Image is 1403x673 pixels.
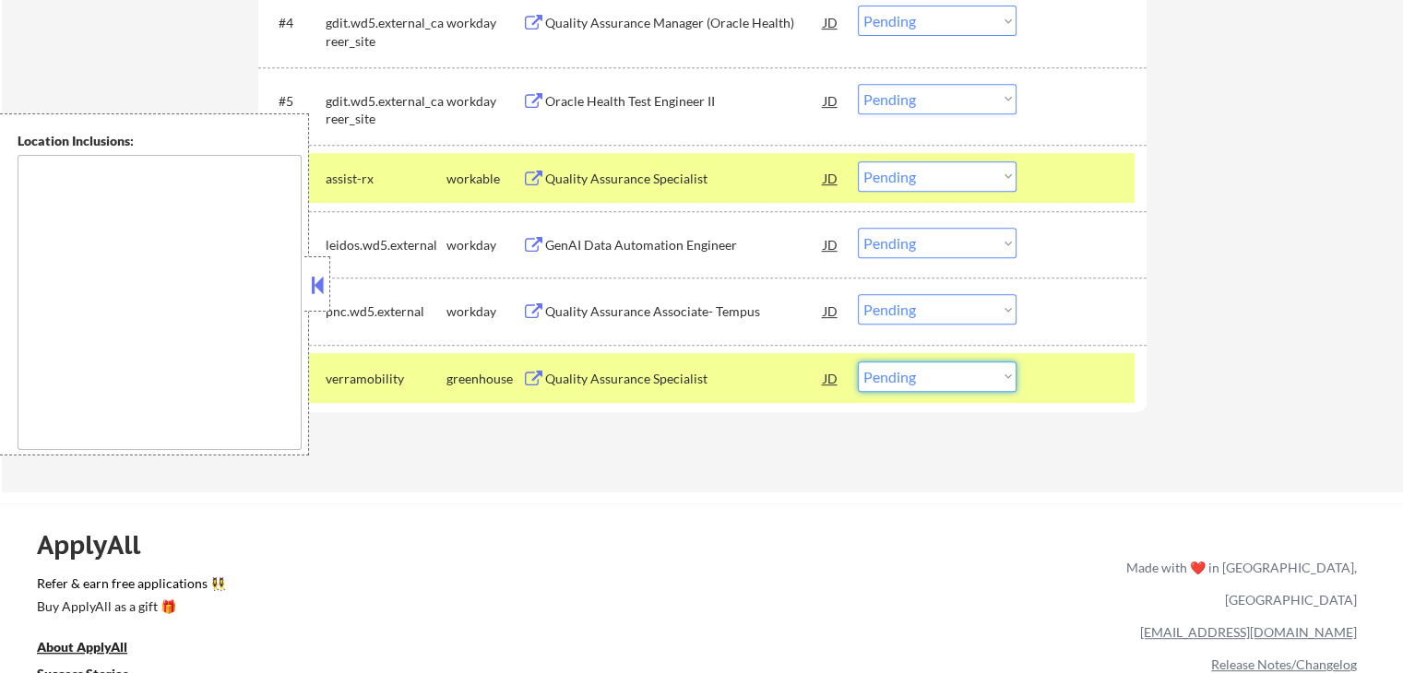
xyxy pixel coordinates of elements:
div: Quality Assurance Associate- Tempus [545,302,824,321]
div: GenAI Data Automation Engineer [545,236,824,254]
a: About ApplyAll [37,637,153,660]
div: Quality Assurance Manager (Oracle Health) [545,14,824,32]
div: gdit.wd5.external_career_site [326,14,446,50]
div: workable [446,170,522,188]
div: ApplyAll [37,529,161,561]
div: JD [822,294,840,327]
div: workday [446,302,522,321]
div: Made with ❤️ in [GEOGRAPHIC_DATA], [GEOGRAPHIC_DATA] [1119,551,1357,616]
div: JD [822,6,840,39]
div: JD [822,228,840,261]
div: greenhouse [446,370,522,388]
div: gdit.wd5.external_career_site [326,92,446,128]
div: assist-rx [326,170,446,188]
div: Quality Assurance Specialist [545,370,824,388]
div: JD [822,84,840,117]
div: JD [822,361,840,395]
u: About ApplyAll [37,639,127,655]
div: Oracle Health Test Engineer II [545,92,824,111]
div: leidos.wd5.external [326,236,446,254]
a: Release Notes/Changelog [1211,656,1357,672]
div: JD [822,161,840,195]
div: #4 [279,14,311,32]
div: Quality Assurance Specialist [545,170,824,188]
div: pnc.wd5.external [326,302,446,321]
a: Buy ApplyAll as a gift 🎁 [37,596,221,620]
div: Location Inclusions: [18,132,302,150]
div: workday [446,236,522,254]
a: Refer & earn free applications 👯‍♀️ [37,577,741,596]
div: verramobility [326,370,446,388]
a: [EMAIL_ADDRESS][DOMAIN_NAME] [1140,624,1357,640]
div: workday [446,14,522,32]
div: #5 [279,92,311,111]
div: Buy ApplyAll as a gift 🎁 [37,600,221,613]
div: workday [446,92,522,111]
